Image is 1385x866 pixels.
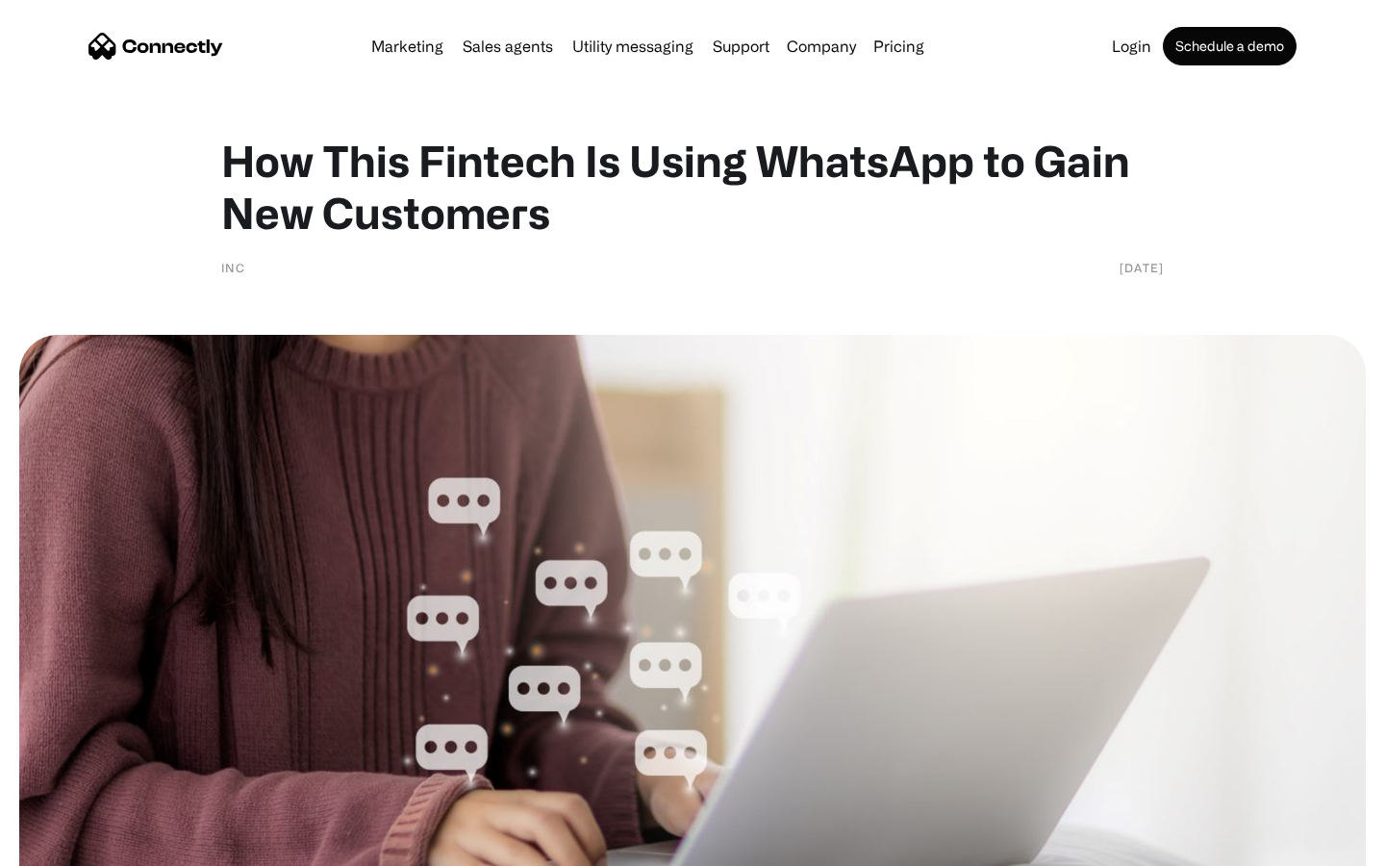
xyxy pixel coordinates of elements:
[364,38,451,54] a: Marketing
[19,832,115,859] aside: Language selected: English
[565,38,701,54] a: Utility messaging
[1104,38,1159,54] a: Login
[705,38,777,54] a: Support
[455,38,561,54] a: Sales agents
[1120,258,1164,277] div: [DATE]
[38,832,115,859] ul: Language list
[221,258,245,277] div: INC
[866,38,932,54] a: Pricing
[221,135,1164,239] h1: How This Fintech Is Using WhatsApp to Gain New Customers
[1163,27,1297,65] a: Schedule a demo
[787,33,856,60] div: Company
